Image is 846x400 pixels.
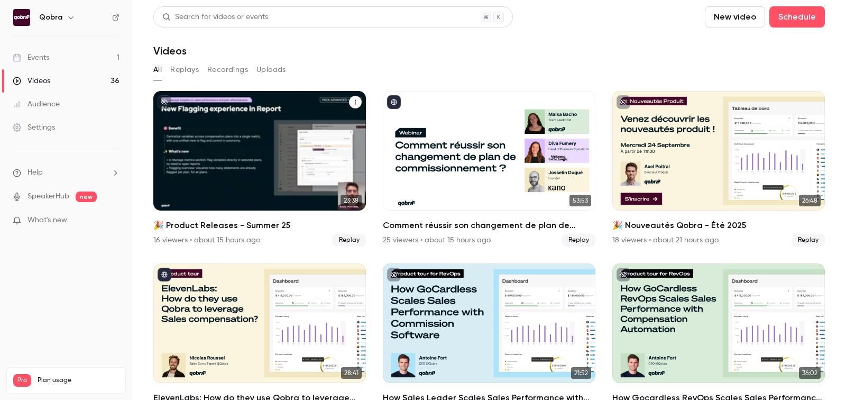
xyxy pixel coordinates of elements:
[569,195,591,206] span: 53:53
[153,235,260,246] div: 16 viewers • about 15 hours ago
[13,122,55,133] div: Settings
[153,91,366,247] li: 🎉 Product Releases - Summer 25
[799,195,821,206] span: 26:48
[571,367,591,379] span: 21:52
[333,234,366,247] span: Replay
[76,192,97,202] span: new
[27,191,69,202] a: SpeakerHub
[383,235,491,246] div: 25 viewers • about 15 hours ago
[162,12,268,23] div: Search for videos or events
[383,91,595,247] li: Comment réussir son changement de plan de commissionnement ?
[256,61,286,78] button: Uploads
[158,268,171,281] button: published
[153,219,366,232] h2: 🎉 Product Releases - Summer 25
[612,91,825,247] li: 🎉 Nouveautés Qobra - Été 2025
[27,215,67,226] span: What's new
[13,167,119,178] li: help-dropdown-opener
[38,376,119,385] span: Plan usage
[341,195,362,206] span: 23:38
[39,12,62,23] h6: Qobra
[617,95,630,109] button: unpublished
[705,6,765,28] button: New video
[153,6,825,394] section: Videos
[792,234,825,247] span: Replay
[387,95,401,109] button: published
[170,61,199,78] button: Replays
[562,234,595,247] span: Replay
[612,91,825,247] a: 26:48🎉 Nouveautés Qobra - Été 202518 viewers • about 21 hours agoReplay
[383,219,595,232] h2: Comment réussir son changement de plan de commissionnement ?
[769,6,825,28] button: Schedule
[13,9,30,26] img: Qobra
[612,235,719,246] div: 18 viewers • about 21 hours ago
[799,367,821,379] span: 36:02
[153,61,162,78] button: All
[387,268,401,281] button: unpublished
[383,91,595,247] a: 53:53Comment réussir son changement de plan de commissionnement ?25 viewers • about 15 hours agoR...
[13,374,31,387] span: Pro
[13,76,50,86] div: Videos
[13,99,60,110] div: Audience
[13,52,49,63] div: Events
[612,219,825,232] h2: 🎉 Nouveautés Qobra - Été 2025
[158,95,171,109] button: unpublished
[207,61,248,78] button: Recordings
[341,367,362,379] span: 28:41
[617,268,630,281] button: unpublished
[153,44,187,57] h1: Videos
[27,167,43,178] span: Help
[153,91,366,247] a: 23:38🎉 Product Releases - Summer 2516 viewers • about 15 hours agoReplay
